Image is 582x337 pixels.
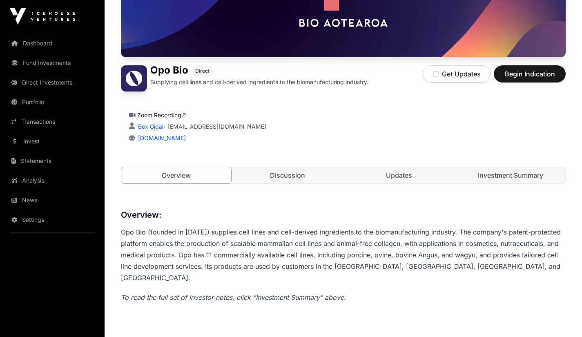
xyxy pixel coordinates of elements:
[121,65,147,92] img: Opo Bio
[136,123,165,130] a: Bex Gidall
[7,191,98,209] a: News
[168,123,266,131] a: [EMAIL_ADDRESS][DOMAIN_NAME]
[7,211,98,229] a: Settings
[7,34,98,52] a: Dashboard
[121,167,232,184] a: Overview
[455,167,565,183] a: Investment Summary
[121,208,566,221] h3: Overview:
[504,69,555,79] span: Begin Indication
[135,134,186,141] a: [DOMAIN_NAME]
[233,167,343,183] a: Discussion
[7,54,98,72] a: Fund Investments
[10,8,75,25] img: Icehouse Ventures Logo
[7,93,98,111] a: Portfolio
[494,65,566,83] button: Begin Indication
[195,68,210,74] span: Direct
[494,74,566,82] a: Begin Indication
[541,298,582,337] iframe: Chat Widget
[7,132,98,150] a: Invest
[7,113,98,131] a: Transactions
[150,65,188,76] h1: Opo Bio
[150,78,368,86] p: Supplying cell lines and cell-derived ingredients to the biomanufacturing industry.
[7,74,98,92] a: Direct Investments
[423,65,491,83] button: Get Updates
[121,167,565,183] nav: Tabs
[121,293,346,301] em: To read the full set of investor notes, click "Investment Summary" above.
[137,112,186,118] a: Zoom Recording
[121,226,566,283] p: Opo Bio (founded in [DATE]) supplies cell lines and cell-derived ingredients to the biomanufactur...
[344,167,454,183] a: Updates
[7,172,98,190] a: Analysis
[7,152,98,170] a: Statements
